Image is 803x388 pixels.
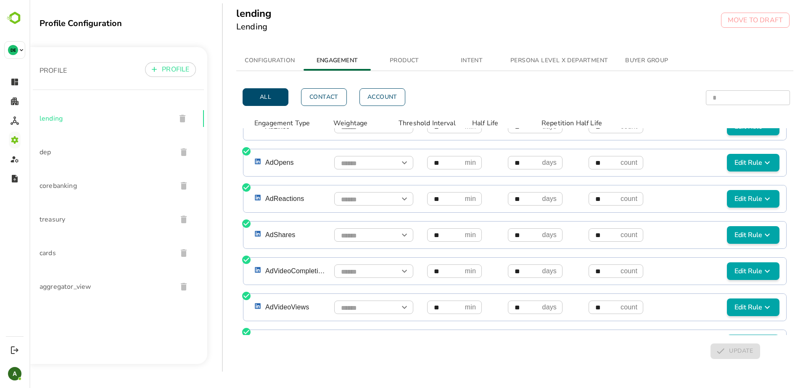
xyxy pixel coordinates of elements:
p: AdShares [236,230,299,240]
button: PROFILE [116,62,166,77]
span: Edit Rule [701,158,747,168]
p: min [436,302,446,312]
div: AdSharesOpenmindayscountEdit Rule [214,222,757,248]
div: Profile Configuration [10,18,178,29]
p: count [591,158,608,168]
span: lending [10,113,140,124]
span: Edit Rule [701,194,747,204]
button: Open [369,229,381,241]
p: AdVideoCompletions [236,266,299,276]
p: count [591,266,608,276]
span: Edit Rule [701,230,747,240]
span: Edit Rule [701,302,747,312]
span: Edit Rule [701,266,747,276]
span: aggregator_view [10,282,141,292]
p: days [513,266,527,276]
span: PRODUCT [346,55,404,66]
button: Edit Rule [697,262,750,280]
button: Edit Rule [697,298,750,316]
button: Edit Rule [697,226,750,244]
span: corebanking [10,181,141,191]
button: Edit Rule [697,190,750,208]
div: AdVideoViewsOpenmindayscountEdit Rule [214,294,757,321]
button: Edit Rule [697,335,750,352]
p: MOVE TO DRAFT [698,15,753,25]
button: Account [330,88,376,106]
button: Open [369,301,381,313]
p: min [436,266,446,276]
h6: Lending [207,20,242,34]
button: All [213,88,259,106]
p: count [591,302,608,312]
button: Logout [9,344,20,356]
button: Contact [272,88,317,106]
button: Edit Rule [697,154,750,172]
p: AdReactions [236,194,299,204]
p: days [513,158,527,168]
p: Half Life [443,118,502,128]
img: linkedin.png [224,266,232,274]
div: A [8,367,21,380]
div: AdVideoCompletionsOpenmindayscountEdit Rule [214,258,757,285]
p: Engagement Type [225,118,304,128]
img: linkedin.png [224,302,232,310]
div: lending [3,102,174,135]
p: count [591,194,608,204]
p: days [513,194,527,204]
button: Open [369,157,381,169]
div: aggregator_view [3,270,174,304]
img: linkedin.png [224,193,232,202]
div: AdOpensOpenmindayscountEdit Rule [214,149,757,176]
button: Open [369,193,381,205]
p: PROFILE [132,64,160,74]
p: count [591,230,608,240]
h5: lending [207,7,242,20]
span: PERSONA LEVEL X DEPARTMENT [481,55,578,66]
button: Open [369,265,381,277]
img: linkedin.png [224,157,232,166]
p: min [436,230,446,240]
p: Weightage [304,118,363,128]
div: DE [8,45,18,55]
p: Repetition Half Life [512,118,591,128]
span: cards [10,248,141,258]
div: cards [3,236,174,270]
span: dep [10,147,141,157]
div: dep [3,135,174,169]
p: PROFILE [10,66,37,76]
span: ENGAGEMENT [279,55,336,66]
p: days [513,230,527,240]
span: BUYER GROUP [589,55,646,66]
p: min [436,194,446,204]
p: Threshold Interval [369,118,443,128]
p: AdOpens [236,158,299,168]
div: WebPageVisitOpenmindayscountEdit Rule [214,330,757,357]
span: treasury [10,214,141,224]
button: MOVE TO DRAFT [692,13,760,28]
span: INTENT [414,55,471,66]
div: corebanking [3,169,174,203]
div: simple tabs [207,50,764,71]
div: treasury [3,203,174,236]
p: min [436,158,446,168]
p: days [513,302,527,312]
span: CONFIGURATION [212,55,269,66]
div: AdReactionsOpenmindayscountEdit Rule [214,185,757,212]
img: BambooboxLogoMark.f1c84d78b4c51b1a7b5f700c9845e183.svg [4,10,26,26]
img: linkedin.png [224,230,232,238]
p: AdVideoViews [236,302,299,312]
